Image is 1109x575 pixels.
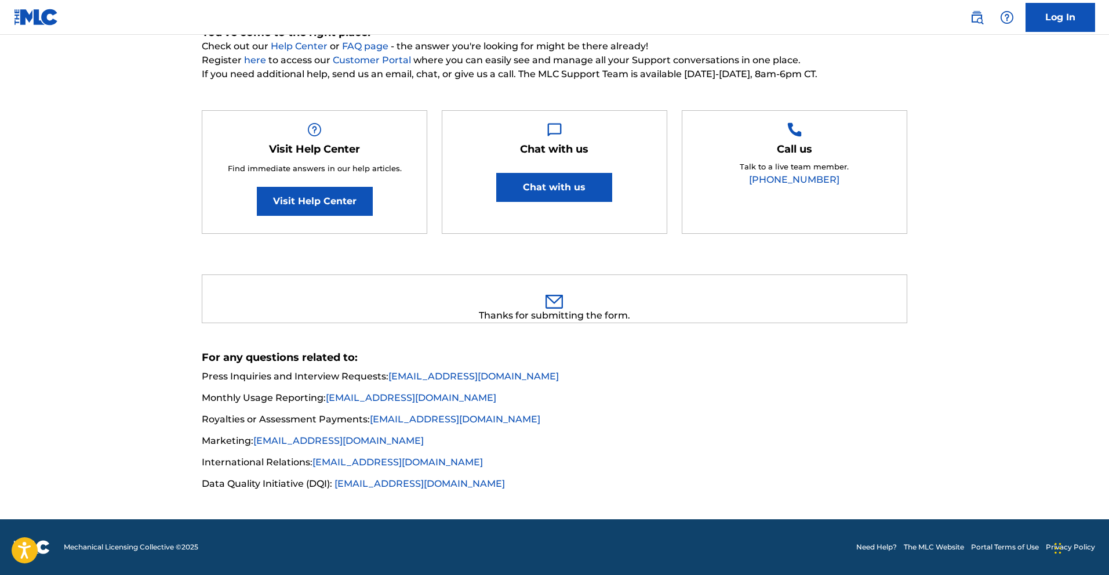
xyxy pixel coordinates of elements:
h5: Chat with us [520,143,588,156]
a: [EMAIL_ADDRESS][DOMAIN_NAME] [326,392,496,403]
li: Press Inquiries and Interview Requests: [202,370,907,390]
span: If you need additional help, send us an email, chat, or give us a call. The MLC Support Team is a... [202,67,907,81]
h5: For any questions related to: [202,351,907,364]
a: [EMAIL_ADDRESS][DOMAIN_NAME] [312,457,483,468]
li: Data Quality Initiative (DQI): [202,477,907,491]
p: Talk to a live team member. [740,161,849,173]
a: [EMAIL_ADDRESS][DOMAIN_NAME] [370,414,540,425]
div: Help [995,6,1019,29]
a: Log In [1026,3,1095,32]
img: logo [14,540,50,554]
li: Royalties or Assessment Payments: [202,413,907,433]
a: Public Search [965,6,988,29]
iframe: Chat Widget [849,109,1109,575]
span: Find immediate answers in our help articles. [228,164,402,173]
li: International Relations: [202,455,907,476]
button: Chat with us [496,173,612,202]
a: here [244,55,268,66]
div: Thanks for submitting the form. [202,309,907,323]
li: Monthly Usage Reporting: [202,391,907,412]
img: Help Box Image [787,122,802,137]
img: Help Box Image [547,122,562,137]
li: Marketing: [202,434,907,455]
span: Register to access our where you can easily see and manage all your Support conversations in one ... [202,53,907,67]
img: 0ff00501b51b535a1dc6.svg [546,295,563,309]
img: MLC Logo [14,9,59,26]
a: [EMAIL_ADDRESS][DOMAIN_NAME] [253,435,424,446]
h5: Visit Help Center [269,143,360,156]
a: FAQ page [342,41,391,52]
a: [EMAIL_ADDRESS][DOMAIN_NAME] [334,478,505,489]
img: search [970,10,984,24]
a: Help Center [271,41,330,52]
span: Check out our or - the answer you're looking for might be there already! [202,39,907,53]
span: Mechanical Licensing Collective © 2025 [64,542,198,552]
a: [PHONE_NUMBER] [749,174,839,185]
div: Drag [1055,531,1061,566]
h5: Call us [777,143,812,156]
img: help [1000,10,1014,24]
a: Customer Portal [333,55,413,66]
img: Help Box Image [307,122,322,137]
a: Visit Help Center [257,187,373,216]
a: [EMAIL_ADDRESS][DOMAIN_NAME] [388,371,559,382]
